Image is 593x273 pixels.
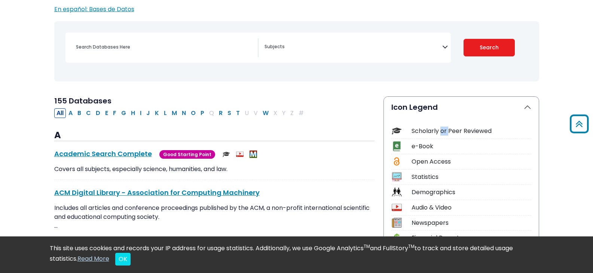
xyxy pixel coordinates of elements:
button: Filter Results I [138,108,144,118]
img: MeL (Michigan electronic Library) [250,151,257,158]
span: 155 Databases [54,96,111,106]
a: Read More [77,254,109,263]
button: Filter Results K [153,108,161,118]
button: Filter Results R [217,108,225,118]
div: Newspapers [412,218,531,227]
button: Filter Results E [103,108,110,118]
button: Filter Results S [225,108,233,118]
button: All [54,108,66,118]
button: Filter Results C [84,108,93,118]
div: Demographics [412,188,531,197]
div: Audio & Video [412,203,531,212]
div: This site uses cookies and records your IP address for usage statistics. Additionally, we use Goo... [50,244,544,266]
button: Submit for Search Results [464,39,515,56]
a: Back to Top [567,118,591,130]
img: Icon Scholarly or Peer Reviewed [392,126,402,136]
button: Close [115,253,131,266]
nav: Search filters [54,21,539,81]
img: Icon Financial Report [392,233,402,243]
button: Filter Results P [198,108,207,118]
span: Good Starting Point [159,150,215,159]
img: Icon Newspapers [392,218,402,228]
button: Filter Results L [162,108,169,118]
img: Icon Demographics [392,187,402,197]
button: Filter Results M [169,108,179,118]
div: Financial Report [412,233,531,242]
button: Filter Results A [66,108,75,118]
img: Scholarly or Peer Reviewed [223,151,230,158]
img: Icon Open Access [392,156,401,167]
button: Filter Results H [129,108,137,118]
div: Alpha-list to filter by first letter of database name [54,108,307,117]
p: Includes all articles and conference proceedings published by the ACM, a non-profit international... [54,204,375,230]
h3: A [54,130,375,141]
img: Audio & Video [236,151,244,158]
button: Filter Results D [94,108,103,118]
img: Icon Audio & Video [392,202,402,212]
button: Filter Results G [119,108,128,118]
button: Filter Results T [234,108,242,118]
button: Filter Results N [180,108,188,118]
div: Scholarly or Peer Reviewed [412,127,531,136]
input: Search database by title or keyword [71,41,258,52]
button: Icon Legend [384,97,539,118]
sup: TM [408,243,415,249]
a: Academic Search Complete [54,149,152,158]
p: Covers all subjects, especially science, humanities, and law. [54,165,375,174]
button: Filter Results W [260,108,271,118]
div: Open Access [412,157,531,166]
button: Filter Results O [189,108,198,118]
textarea: Search [265,44,442,50]
img: Icon Statistics [392,172,402,182]
a: En español: Bases de Datos [54,5,134,13]
button: Filter Results J [144,108,152,118]
img: Icon e-Book [392,141,402,151]
button: Filter Results F [111,108,119,118]
div: e-Book [412,142,531,151]
sup: TM [364,243,370,249]
a: ACM Digital Library - Association for Computing Machinery [54,188,260,197]
button: Filter Results B [75,108,83,118]
div: Statistics [412,173,531,182]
